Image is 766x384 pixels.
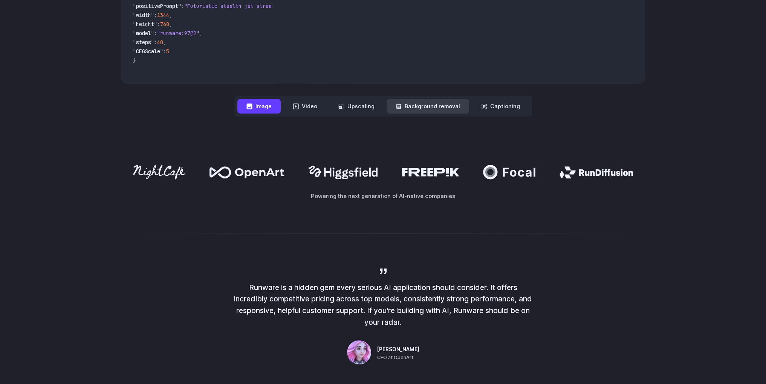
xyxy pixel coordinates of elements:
button: Upscaling [329,99,384,114]
button: Captioning [472,99,529,114]
span: : [157,21,160,28]
button: Background removal [387,99,469,114]
span: "model" [133,30,154,37]
span: "runware:97@2" [157,30,199,37]
span: , [169,12,172,18]
span: , [169,21,172,28]
p: Runware is a hidden gem every serious AI application should consider. It offers incredibly compet... [232,282,534,328]
span: "height" [133,21,157,28]
span: 5 [166,48,169,55]
button: Image [237,99,281,114]
span: : [181,3,184,9]
span: 768 [160,21,169,28]
span: "positivePrompt" [133,3,181,9]
span: 40 [157,39,163,46]
p: Powering the next generation of AI-native companies [121,192,645,200]
span: : [163,48,166,55]
span: "Futuristic stealth jet streaking through a neon-lit cityscape with glowing purple exhaust" [184,3,459,9]
span: 1344 [157,12,169,18]
span: , [163,39,166,46]
span: CEO at OpenArt [377,354,413,361]
span: : [154,39,157,46]
span: "steps" [133,39,154,46]
span: , [199,30,202,37]
span: [PERSON_NAME] [377,346,419,354]
img: Person [347,340,371,364]
span: : [154,30,157,37]
span: "CFGScale" [133,48,163,55]
span: } [133,57,136,64]
span: "width" [133,12,154,18]
span: : [154,12,157,18]
button: Video [284,99,326,114]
